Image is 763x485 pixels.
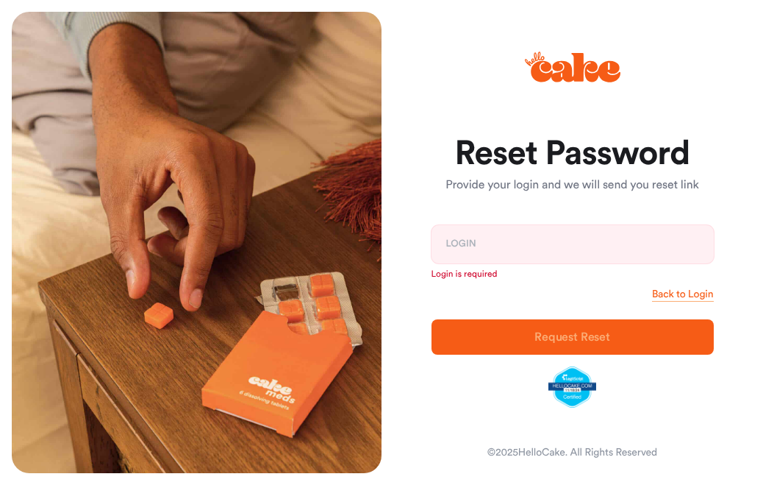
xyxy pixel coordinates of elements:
[431,269,714,280] p: Login is required
[534,331,610,343] span: Request Reset
[431,136,714,171] h1: Reset Password
[431,319,714,355] button: Request Reset
[652,287,714,302] a: Back to Login
[487,445,657,460] div: © 2025 HelloCake. All Rights Reserved
[431,177,714,194] p: Provide your login and we will send you reset link
[548,367,596,408] img: legit-script-certified.png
